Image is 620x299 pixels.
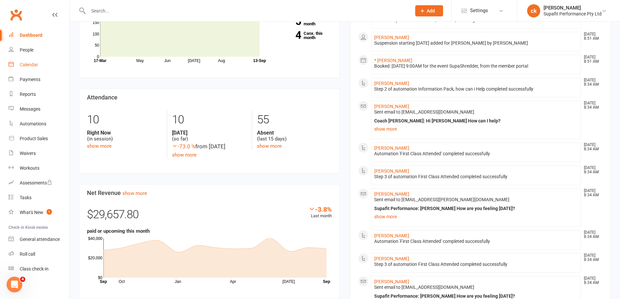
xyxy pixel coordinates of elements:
[172,142,246,151] div: from [DATE]
[257,110,331,130] div: 55
[374,109,474,115] span: Sent email to [EMAIL_ADDRESS][DOMAIN_NAME]
[581,189,602,197] time: [DATE] 8:34 AM
[9,205,69,220] a: What's New1
[257,143,282,149] a: show more
[87,110,162,130] div: 10
[172,130,246,136] strong: [DATE]
[374,206,578,211] div: Supafit Performance: [PERSON_NAME] How are you feeling [DATE]?
[374,239,578,244] div: Automation 'First Class Attended' completed successfully
[87,94,332,101] h3: Attendance
[9,28,69,43] a: Dashboard
[20,47,33,53] div: People
[9,161,69,176] a: Workouts
[9,43,69,57] a: People
[20,237,60,242] div: General attendance
[374,151,578,157] div: Automation 'First Class Attended' completed successfully
[374,35,409,40] a: [PERSON_NAME]
[87,205,332,227] div: $29,657.80
[20,121,46,126] div: Automations
[9,176,69,190] a: Assessments
[278,16,301,26] strong: 5
[7,277,22,292] iframe: Intercom live chat
[122,190,147,196] a: show more
[87,130,162,136] strong: Right Now
[278,31,332,40] a: 4Canx. this month
[374,174,578,180] div: Step 3 of automation First Class Attended completed successfully
[172,143,195,150] span: -73.0 %
[257,130,331,136] strong: Absent
[20,180,52,185] div: Assessments
[427,8,435,13] span: Add
[20,266,49,271] div: Class check-in
[87,190,332,196] h3: Net Revenue
[374,81,409,86] a: [PERSON_NAME]
[374,256,409,261] a: [PERSON_NAME]
[544,5,602,11] div: [PERSON_NAME]
[9,146,69,161] a: Waivers
[9,262,69,276] a: Class kiosk mode
[87,143,112,149] a: show more
[309,205,332,213] div: -3.8%
[172,110,246,130] div: 10
[20,210,43,215] div: What's New
[581,143,602,151] time: [DATE] 8:34 AM
[278,17,332,26] a: 5New this month
[47,209,52,215] span: 1
[374,58,412,63] a: * [PERSON_NAME]
[374,118,578,124] div: Coach [PERSON_NAME]: Hi [PERSON_NAME] How can I help?
[581,166,602,174] time: [DATE] 8:34 AM
[374,104,409,109] a: [PERSON_NAME]
[9,232,69,247] a: General attendance kiosk mode
[581,230,602,239] time: [DATE] 8:34 AM
[415,5,443,16] button: Add
[86,6,407,15] input: Search...
[581,101,602,110] time: [DATE] 8:34 AM
[581,55,602,64] time: [DATE] 8:51 AM
[9,247,69,262] a: Roll call
[20,106,40,112] div: Messages
[581,78,602,87] time: [DATE] 8:34 AM
[9,87,69,102] a: Reports
[470,3,488,18] span: Settings
[374,197,509,202] span: Sent email to [EMAIL_ADDRESS][PERSON_NAME][DOMAIN_NAME]
[20,32,42,38] div: Dashboard
[9,190,69,205] a: Tasks
[374,168,409,174] a: [PERSON_NAME]
[257,130,331,142] div: (last 15 days)
[20,165,39,171] div: Workouts
[581,32,602,41] time: [DATE] 8:51 AM
[9,72,69,87] a: Payments
[20,62,38,67] div: Calendar
[374,63,578,69] div: Booked: [DATE] 9:00AM for the event SupaShredder, from the member portal
[9,57,69,72] a: Calendar
[20,195,32,200] div: Tasks
[20,136,48,141] div: Product Sales
[374,86,578,92] div: Step 2 of automation Information Pack, how can i Help completed successfully
[20,277,25,282] span: 4
[9,131,69,146] a: Product Sales
[9,117,69,131] a: Automations
[374,191,409,197] a: [PERSON_NAME]
[8,7,24,23] a: Clubworx
[20,92,36,97] div: Reports
[309,205,332,220] div: Last month
[581,253,602,262] time: [DATE] 8:34 AM
[278,30,301,40] strong: 4
[374,262,578,267] div: Step 3 of automation First Class Attended completed successfully
[374,145,409,151] a: [PERSON_NAME]
[172,152,197,158] a: show more
[374,285,474,290] span: Sent email to [EMAIL_ADDRESS][DOMAIN_NAME]
[527,4,540,17] div: ck
[20,151,36,156] div: Waivers
[87,130,162,142] div: (in session)
[581,276,602,285] time: [DATE] 8:34 AM
[87,228,150,234] strong: paid or upcoming this month
[544,11,602,17] div: Supafit Performance Pty Ltd
[374,293,578,299] div: Supafit Performance: [PERSON_NAME] How are you feeling [DATE]?
[374,233,409,238] a: [PERSON_NAME]
[374,40,578,46] div: Suspension starting [DATE] added for [PERSON_NAME] by [PERSON_NAME]
[172,130,246,142] div: (so far)
[374,124,578,134] a: show more
[374,212,578,221] a: show more
[374,279,409,284] a: [PERSON_NAME]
